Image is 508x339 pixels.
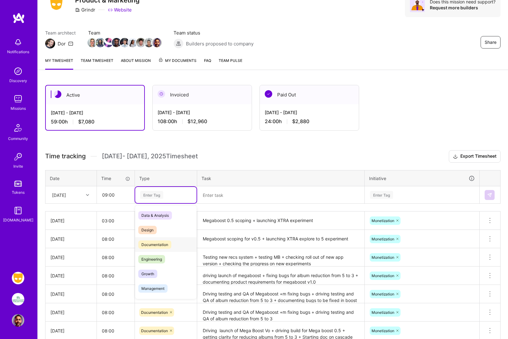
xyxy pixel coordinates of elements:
span: Monetization [372,310,394,315]
div: Invoiced [153,85,252,104]
div: [DATE] - [DATE] [51,109,139,116]
img: Team Member Avatar [96,38,105,47]
a: Team Member Avatar [153,37,161,48]
div: Grindr [75,7,95,13]
div: [DATE] [50,217,92,224]
input: HH:MM [97,231,135,247]
span: Time tracking [45,152,86,160]
i: icon Mail [68,41,73,46]
span: Monetization [372,292,394,296]
span: Data & Analysis [138,211,172,220]
span: Team status [173,30,254,36]
a: My timesheet [45,57,73,70]
div: [DATE] - [DATE] [158,109,247,116]
img: Paid Out [265,90,272,98]
span: $2,880 [292,118,309,125]
input: HH:MM [97,249,135,266]
img: discovery [12,65,24,77]
div: Active [46,86,144,104]
span: My Documents [158,57,197,64]
div: [DATE] [50,291,92,297]
button: Share [481,36,501,49]
textarea: Driving testing and QA of Megaboost +m fixing bugs + driving testing and QA of album reduction fr... [198,286,364,303]
a: Team Member Avatar [104,37,112,48]
div: [DATE] [50,309,92,316]
img: User Avatar [12,314,24,327]
img: Invoiced [158,90,165,98]
img: Builders proposed to company [173,39,183,49]
button: Export Timesheet [449,150,501,163]
span: Documentation [138,240,171,249]
span: Builders proposed to company [186,40,254,47]
textarea: Megaboost 0.5 scoping + launching XTRA experiment [198,212,364,229]
img: Team Member Avatar [128,38,137,47]
img: Grindr: Product & Marketing [12,272,24,284]
img: Invite [12,151,24,163]
div: [DATE] - [DATE] [265,109,354,116]
i: icon CompanyGray [75,7,80,12]
span: Documentation [141,328,168,333]
div: [DATE] [50,254,92,261]
div: 24:00 h [265,118,354,125]
a: User Avatar [10,314,26,327]
a: Team Member Avatar [112,37,121,48]
div: Community [8,135,28,142]
span: Monetization [372,255,394,260]
div: Enter Tag [140,190,163,200]
th: Type [135,170,197,186]
img: Team Member Avatar [104,38,113,47]
a: Team Member Avatar [129,37,137,48]
div: [DOMAIN_NAME] [3,217,33,223]
a: We Are The Merchants: Founding Product Manager, Merchant Collective [10,293,26,305]
div: Enter Tag [370,190,393,200]
a: Team Member Avatar [88,37,96,48]
input: HH:MM [97,212,135,229]
img: Team Member Avatar [112,38,121,47]
span: Team Pulse [219,58,242,63]
a: FAQ [204,57,211,70]
a: Grindr: Product & Marketing [10,272,26,284]
input: HH:MM [97,187,134,203]
img: Team Member Avatar [152,38,162,47]
input: HH:MM [97,267,135,284]
i: icon Chevron [86,193,89,197]
span: Team architect [45,30,76,36]
div: Discovery [9,77,27,84]
div: Initiative [369,175,475,182]
a: Website [108,7,132,13]
span: Monetization [372,328,394,333]
img: Team Member Avatar [136,38,145,47]
span: $12,960 [188,118,207,125]
th: Task [197,170,365,186]
span: Design [138,226,157,234]
div: Invite [13,163,23,169]
img: We Are The Merchants: Founding Product Manager, Merchant Collective [12,293,24,305]
th: Date [45,170,97,186]
textarea: driving launch of megaboost + fixing bugs for album reduction from 5 to 3 + documenting product r... [198,267,364,284]
a: Team timesheet [81,57,113,70]
i: icon Download [453,153,458,160]
span: Engineering [138,255,165,263]
div: Time [101,175,130,182]
img: bell [12,36,24,49]
a: Team Member Avatar [145,37,153,48]
span: Share [485,39,496,45]
img: tokens [14,181,22,187]
a: My Documents [158,57,197,70]
div: Paid Out [260,85,359,104]
div: Dor [58,40,66,47]
div: 59:00 h [51,118,139,125]
img: Community [11,120,26,135]
textarea: Megaboost scoping for v0.5 + launching XTRA explore to 5 experiment [198,230,364,248]
span: Growth [138,270,157,278]
span: Documentation [141,310,168,315]
div: [DATE] [50,327,92,334]
a: Team Member Avatar [96,37,104,48]
a: Team Pulse [219,57,242,70]
span: Monetization [372,218,394,223]
img: Submit [487,193,492,197]
div: [DATE] [52,192,66,198]
div: Request more builders [430,5,496,11]
a: Team Member Avatar [137,37,145,48]
span: $7,080 [78,118,94,125]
